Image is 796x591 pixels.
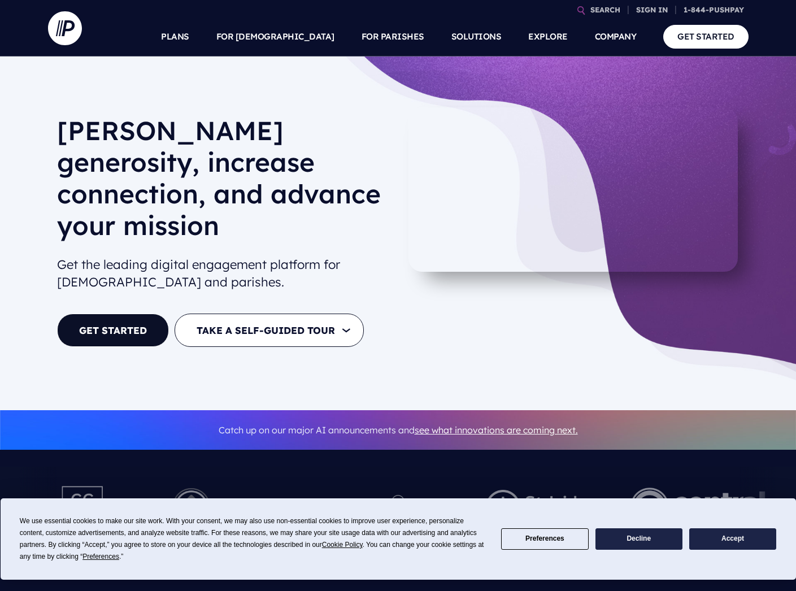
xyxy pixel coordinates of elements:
[57,314,169,347] a: GET STARTED
[161,17,189,57] a: PLANS
[155,476,311,538] img: Pushpay_Logo__NorthPoint
[595,528,682,550] button: Decline
[663,25,749,48] a: GET STARTED
[415,424,578,436] a: see what innovations are coming next.
[57,418,740,443] p: Catch up on our major AI announcements and
[20,515,488,563] div: We use essential cookies to make our site work. With your consent, we may also use non-essential ...
[38,476,128,538] img: Pushpay_Logo__CCM
[82,553,119,560] span: Preferences
[338,495,459,519] img: pp_logos_1
[486,490,603,524] img: pp_logos_2
[362,17,424,57] a: FOR PARISHES
[630,476,765,538] img: Central Church Henderson NV
[528,17,568,57] a: EXPLORE
[689,528,776,550] button: Accept
[57,115,389,250] h1: [PERSON_NAME] generosity, increase connection, and advance your mission
[595,17,637,57] a: COMPANY
[216,17,334,57] a: FOR [DEMOGRAPHIC_DATA]
[1,498,796,580] div: Cookie Consent Prompt
[57,251,389,295] h2: Get the leading digital engagement platform for [DEMOGRAPHIC_DATA] and parishes.
[322,541,363,549] span: Cookie Policy
[451,17,502,57] a: SOLUTIONS
[175,314,364,347] button: TAKE A SELF-GUIDED TOUR
[501,528,588,550] button: Preferences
